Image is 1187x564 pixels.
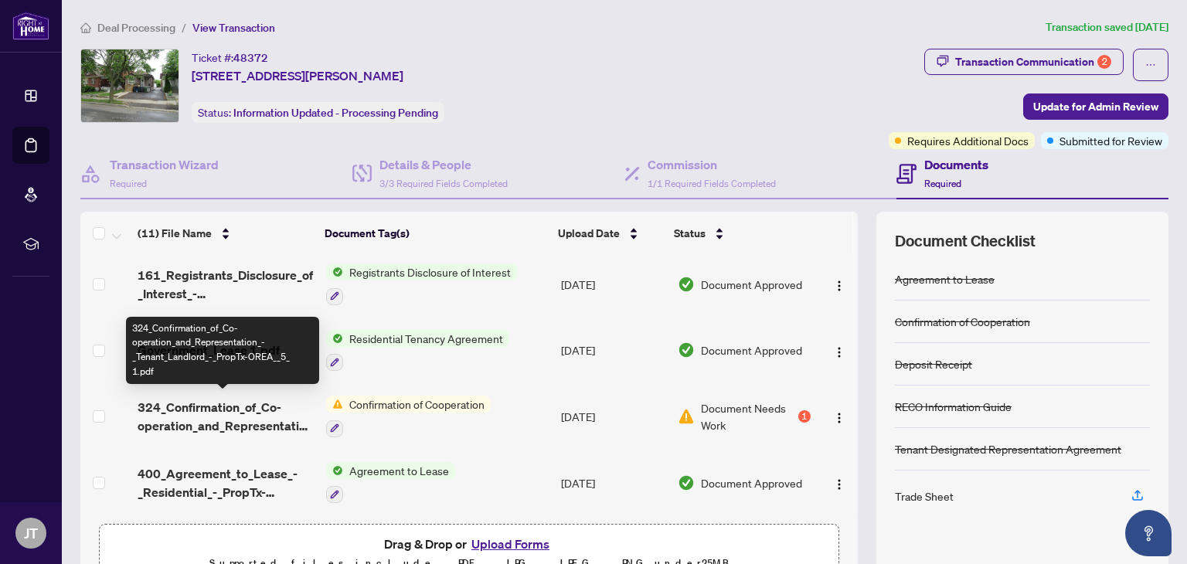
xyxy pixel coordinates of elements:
span: ellipsis [1145,59,1156,70]
div: 2 [1097,55,1111,69]
img: Document Status [678,408,695,425]
th: Upload Date [552,212,667,255]
div: 324_Confirmation_of_Co-operation_and_Representation_-_Tenant_Landlord_-_PropTx-OREA__5_ 1.pdf [126,317,319,384]
button: Logo [827,404,852,429]
img: logo [12,12,49,40]
span: Upload Date [558,225,620,242]
span: Required [924,178,961,189]
th: (11) File Name [131,212,318,255]
th: Status [668,212,812,255]
span: 400_Agreement_to_Lease_-_Residential_-_PropTx-OREA__5_ 1.pdf [138,464,313,501]
img: Status Icon [326,330,343,347]
img: Document Status [678,341,695,358]
td: [DATE] [555,251,672,318]
span: Information Updated - Processing Pending [233,106,438,120]
td: [DATE] [555,450,672,516]
span: home [80,22,91,33]
button: Status IconRegistrants Disclosure of Interest [326,263,517,305]
span: Status [674,225,706,242]
th: Document Tag(s) [318,212,553,255]
img: Status Icon [326,263,343,280]
span: Document Approved [701,474,802,491]
span: Document Approved [701,276,802,293]
span: JT [24,522,38,544]
img: IMG-W12327690_1.jpg [81,49,179,122]
button: Status IconAgreement to Lease [326,462,455,504]
div: Trade Sheet [895,488,954,505]
span: Submitted for Review [1059,132,1162,149]
h4: Documents [924,155,988,174]
span: Registrants Disclosure of Interest [343,263,517,280]
div: 1 [798,410,811,423]
div: Deposit Receipt [895,355,972,372]
td: [DATE] [555,318,672,384]
span: 161_Registrants_Disclosure_of_Interest_-_Disposition_of_Property_-_PropTx-[PERSON_NAME] 1.pdf [138,266,313,303]
span: Drag & Drop or [384,534,554,554]
button: Transaction Communication2 [924,49,1124,75]
span: 324_Confirmation_of_Co-operation_and_Representation_-_Tenant_Landlord_-_PropTx-OREA__5_ 1.pdf [138,398,313,435]
span: Deal Processing [97,21,175,35]
span: Confirmation of Cooperation [343,396,491,413]
td: [DATE] [555,383,672,450]
span: Requires Additional Docs [907,132,1029,149]
span: [STREET_ADDRESS][PERSON_NAME] [192,66,403,85]
div: Status: [192,102,444,123]
span: Agreement to Lease [343,462,455,479]
span: Document Needs Work [701,399,795,433]
button: Logo [827,471,852,495]
button: Status IconResidential Tenancy Agreement [326,330,509,372]
h4: Commission [648,155,776,174]
div: Transaction Communication [955,49,1111,74]
li: / [182,19,186,36]
div: Confirmation of Cooperation [895,313,1030,330]
img: Logo [833,412,845,424]
img: Status Icon [326,396,343,413]
span: View Transaction [192,21,275,35]
span: Document Checklist [895,230,1036,252]
img: Status Icon [326,462,343,479]
span: Residential Tenancy Agreement [343,330,509,347]
button: Open asap [1125,510,1172,556]
img: Logo [833,346,845,358]
span: Required [110,178,147,189]
span: (11) File Name [138,225,212,242]
img: Logo [833,280,845,292]
article: Transaction saved [DATE] [1046,19,1168,36]
span: Update for Admin Review [1033,94,1158,119]
span: 48372 [233,51,268,65]
div: Ticket #: [192,49,268,66]
div: RECO Information Guide [895,398,1012,415]
span: 3/3 Required Fields Completed [379,178,508,189]
span: 1/1 Required Fields Completed [648,178,776,189]
div: Agreement to Lease [895,270,995,287]
span: Document Approved [701,341,802,358]
button: Update for Admin Review [1023,93,1168,120]
h4: Details & People [379,155,508,174]
button: Upload Forms [467,534,554,554]
img: Document Status [678,474,695,491]
div: Tenant Designated Representation Agreement [895,440,1121,457]
button: Logo [827,338,852,362]
img: Logo [833,478,845,491]
h4: Transaction Wizard [110,155,219,174]
button: Logo [827,272,852,297]
button: Status IconConfirmation of Cooperation [326,396,491,437]
img: Document Status [678,276,695,293]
